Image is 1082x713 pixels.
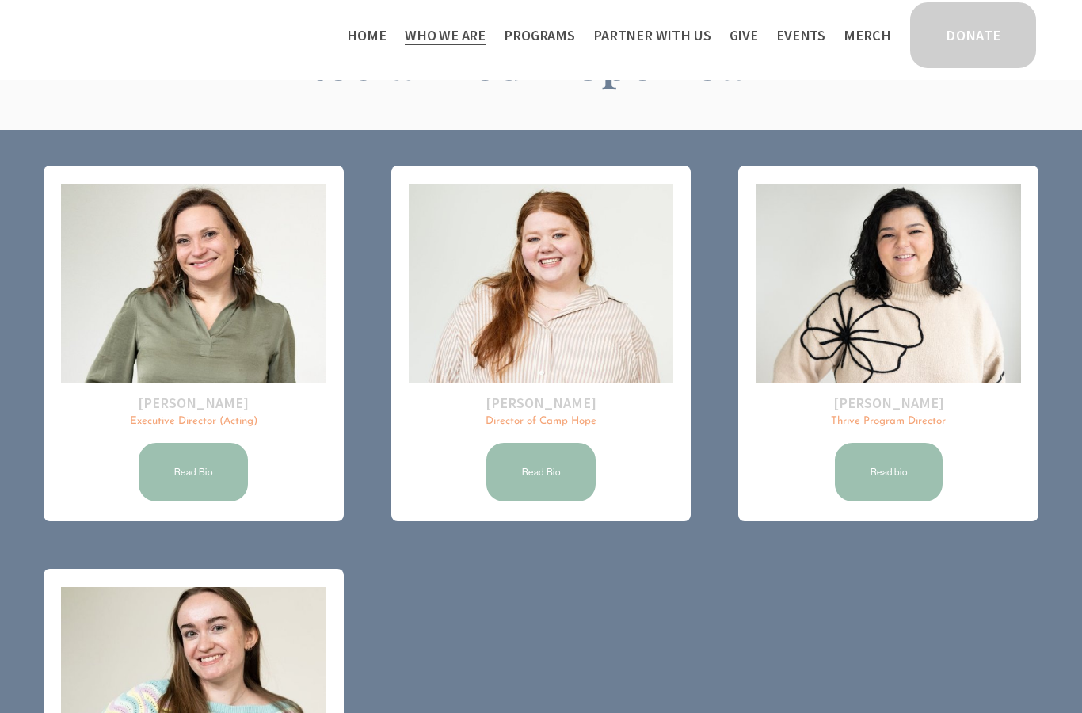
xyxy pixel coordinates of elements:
a: Events [776,22,825,48]
p: Executive Director (Acting) [61,414,325,429]
a: Read Bio [484,440,599,504]
a: folder dropdown [405,22,486,48]
span: Who We Are [405,24,486,47]
a: Read Bio [136,440,251,504]
h2: [PERSON_NAME] [756,394,1020,413]
a: folder dropdown [593,22,711,48]
h2: [PERSON_NAME] [409,394,672,413]
a: folder dropdown [504,22,575,48]
a: Read bio [832,440,946,504]
p: Director of Camp Hope [409,414,672,429]
a: Merch [844,22,890,48]
a: Give [730,22,758,48]
p: Thrive Program Director [756,414,1020,429]
a: Home [347,22,386,48]
h2: [PERSON_NAME] [61,394,325,413]
span: Partner With Us [593,24,711,47]
span: Programs [504,24,575,47]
